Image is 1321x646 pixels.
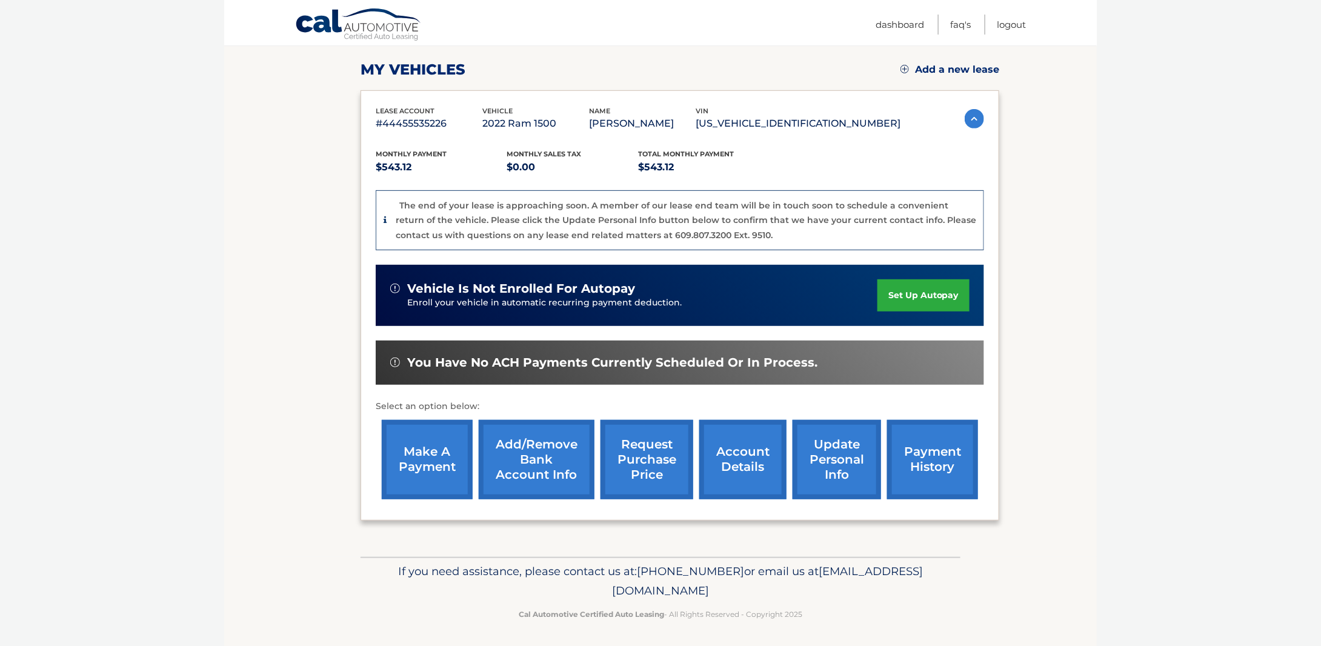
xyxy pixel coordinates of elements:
a: payment history [887,420,978,499]
span: [PHONE_NUMBER] [637,564,744,578]
p: #44455535226 [376,115,482,132]
p: [US_VEHICLE_IDENTIFICATION_NUMBER] [696,115,900,132]
a: request purchase price [601,420,693,499]
p: $543.12 [638,159,770,176]
p: Select an option below: [376,399,984,414]
span: Monthly Payment [376,150,447,158]
a: Logout [997,15,1026,35]
strong: Cal Automotive Certified Auto Leasing [519,610,664,619]
span: vehicle [482,107,513,115]
p: $543.12 [376,159,507,176]
p: Enroll your vehicle in automatic recurring payment deduction. [407,296,877,310]
a: Add a new lease [900,64,999,76]
a: Cal Automotive [295,8,422,43]
span: lease account [376,107,434,115]
p: [PERSON_NAME] [589,115,696,132]
span: Monthly sales Tax [507,150,582,158]
span: vehicle is not enrolled for autopay [407,281,635,296]
a: set up autopay [877,279,970,311]
span: vin [696,107,708,115]
a: FAQ's [950,15,971,35]
h2: my vehicles [361,61,465,79]
p: The end of your lease is approaching soon. A member of our lease end team will be in touch soon t... [396,200,976,241]
span: You have no ACH payments currently scheduled or in process. [407,355,817,370]
a: make a payment [382,420,473,499]
p: - All Rights Reserved - Copyright 2025 [368,608,953,621]
img: alert-white.svg [390,284,400,293]
p: $0.00 [507,159,639,176]
img: accordion-active.svg [965,109,984,128]
a: Add/Remove bank account info [479,420,594,499]
a: Dashboard [876,15,924,35]
a: account details [699,420,787,499]
span: Total Monthly Payment [638,150,734,158]
img: alert-white.svg [390,358,400,367]
a: update personal info [793,420,881,499]
p: 2022 Ram 1500 [482,115,589,132]
img: add.svg [900,65,909,73]
span: name [589,107,610,115]
p: If you need assistance, please contact us at: or email us at [368,562,953,601]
